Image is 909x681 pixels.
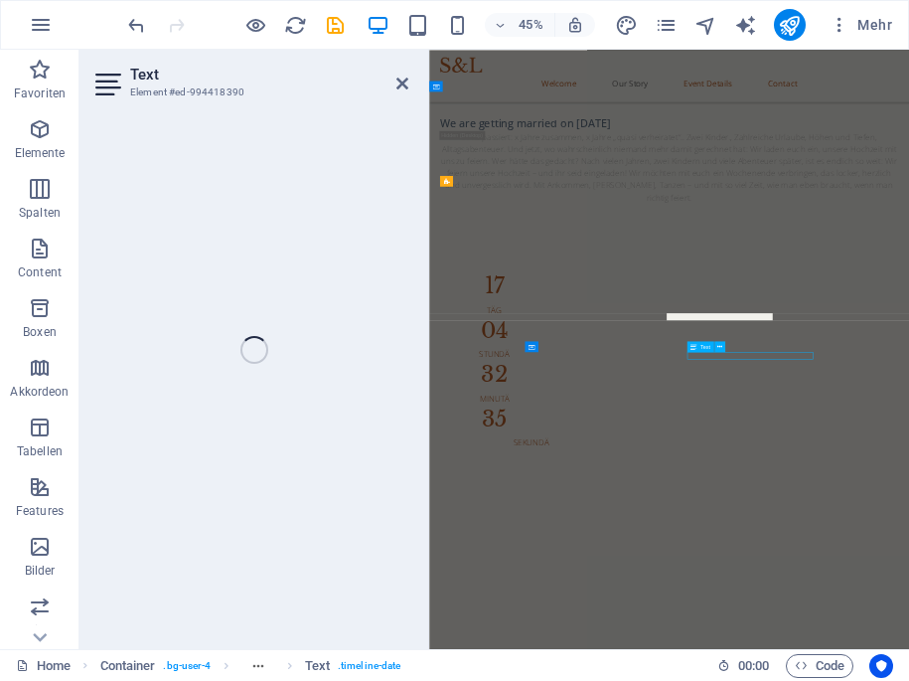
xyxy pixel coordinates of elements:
[100,654,156,678] span: Klick zum Auswählen. Doppelklick zum Bearbeiten
[25,563,56,579] p: Bilder
[738,654,769,678] span: 00 00
[752,658,755,673] span: :
[15,145,66,161] p: Elemente
[23,324,57,340] p: Boxen
[774,9,806,41] button: publish
[324,14,347,37] i: Save (Ctrl+S)
[124,13,148,37] button: undo
[822,9,900,41] button: Mehr
[19,205,61,221] p: Spalten
[778,14,801,37] i: Veröffentlichen
[338,654,400,678] span: . timeline-date
[615,14,638,37] i: Design (Strg+Alt+Y)
[485,13,555,37] button: 45%
[16,503,64,519] p: Features
[515,13,546,37] h6: 45%
[25,622,56,638] p: Slider
[16,654,71,678] a: Klick, um Auswahl aufzuheben. Doppelklick öffnet Seitenverwaltung
[830,15,892,35] span: Mehr
[717,654,770,678] h6: Session-Zeit
[869,654,893,678] button: Usercentrics
[14,85,66,101] p: Favoriten
[795,654,844,678] span: Code
[615,13,639,37] button: design
[10,384,69,400] p: Akkordeon
[125,14,148,37] i: Rückgängig: Text ändern (Strg+Z)
[694,14,717,37] i: Navigator
[734,14,757,37] i: AI Writer
[734,13,758,37] button: text_generator
[17,443,63,459] p: Tabellen
[163,654,211,678] span: . bg-user-4
[18,264,62,280] p: Content
[305,654,330,678] span: Klick zum Auswählen. Doppelklick zum Bearbeiten
[700,344,710,349] span: Text
[655,13,679,37] button: pages
[323,13,347,37] button: save
[283,13,307,37] button: reload
[694,13,718,37] button: navigator
[786,654,853,678] button: Code
[284,14,307,37] i: Seite neu laden
[100,654,401,678] nav: breadcrumb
